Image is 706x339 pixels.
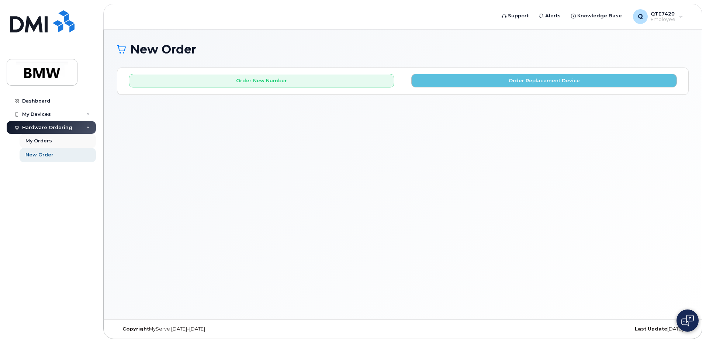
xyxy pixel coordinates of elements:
[117,43,689,56] h1: New Order
[635,326,667,332] strong: Last Update
[498,326,689,332] div: [DATE]
[129,74,394,87] button: Order New Number
[122,326,149,332] strong: Copyright
[411,74,677,87] button: Order Replacement Device
[681,315,694,326] img: Open chat
[117,326,308,332] div: MyServe [DATE]–[DATE]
